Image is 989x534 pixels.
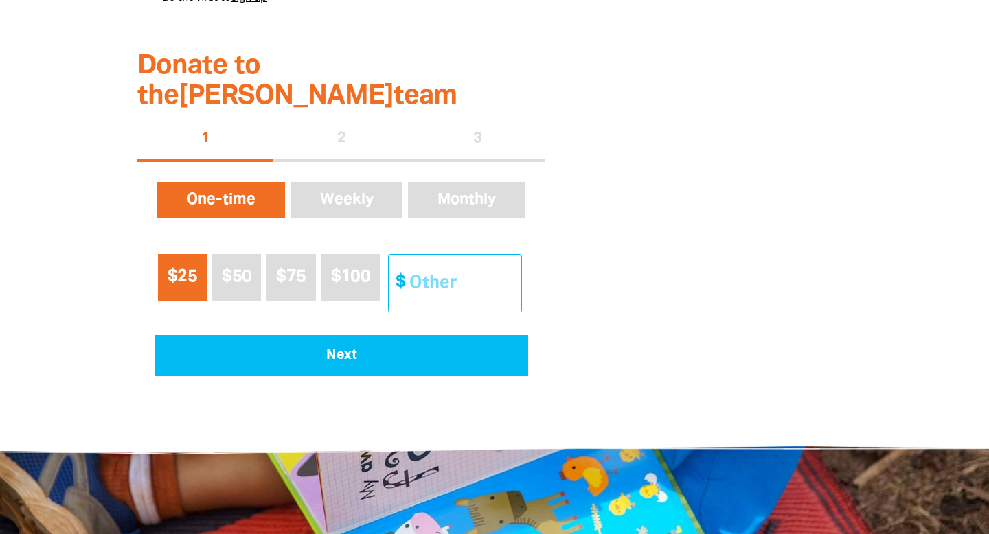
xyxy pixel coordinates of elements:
span: $50 [222,269,251,285]
button: One-time [155,179,288,222]
button: $50 [212,254,261,301]
input: Other [400,255,521,312]
button: $100 [321,254,380,301]
button: Weekly [288,179,406,222]
button: $75 [266,254,315,301]
span: $100 [331,269,370,285]
button: Monthly [405,179,528,222]
span: Donate to the [PERSON_NAME] team [137,54,457,109]
span: $ [389,262,405,304]
button: Pay with Credit Card [155,335,528,376]
span: $25 [168,269,197,285]
button: $25 [158,254,207,301]
span: Next [174,349,510,362]
span: $75 [276,269,306,285]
